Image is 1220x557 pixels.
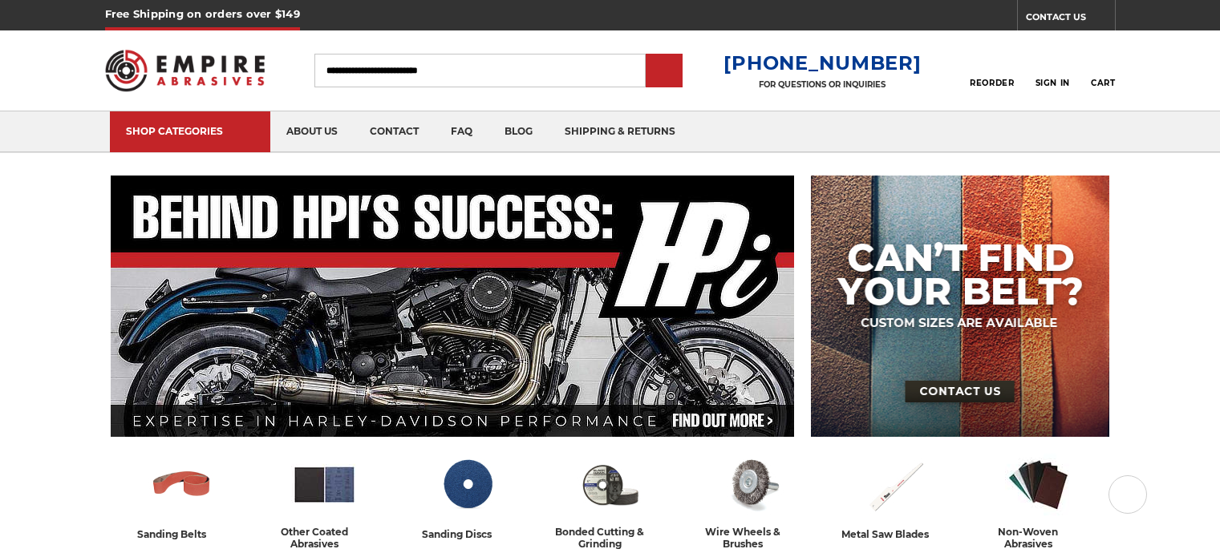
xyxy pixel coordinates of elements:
[403,451,533,543] a: sanding discs
[723,51,921,75] a: [PHONE_NUMBER]
[1091,78,1115,88] span: Cart
[435,111,488,152] a: faq
[545,451,675,550] a: bonded cutting & grinding
[422,526,513,543] div: sanding discs
[1036,78,1070,88] span: Sign In
[111,176,795,437] img: Banner for an interview featuring Horsepower Inc who makes Harley performance upgrades featured o...
[841,526,950,543] div: metal saw blades
[126,125,254,137] div: SHOP CATEGORIES
[260,451,390,550] a: other coated abrasives
[270,111,354,152] a: about us
[354,111,435,152] a: contact
[291,451,358,518] img: Other Coated Abrasives
[549,111,691,152] a: shipping & returns
[1026,8,1115,30] a: CONTACT US
[488,111,549,152] a: blog
[1005,451,1072,518] img: Non-woven Abrasives
[831,451,961,543] a: metal saw blades
[723,79,921,90] p: FOR QUESTIONS OR INQUIRIES
[648,55,680,87] input: Submit
[105,39,265,102] img: Empire Abrasives
[688,451,818,550] a: wire wheels & brushes
[688,526,818,550] div: wire wheels & brushes
[260,526,390,550] div: other coated abrasives
[148,451,215,518] img: Sanding Belts
[811,176,1109,437] img: promo banner for custom belts.
[137,526,227,543] div: sanding belts
[974,451,1104,550] a: non-woven abrasives
[1091,53,1115,88] a: Cart
[117,451,247,543] a: sanding belts
[545,526,675,550] div: bonded cutting & grinding
[974,526,1104,550] div: non-woven abrasives
[577,451,643,518] img: Bonded Cutting & Grinding
[970,78,1014,88] span: Reorder
[434,451,501,518] img: Sanding Discs
[970,53,1014,87] a: Reorder
[1109,475,1147,514] button: Next
[862,451,929,518] img: Metal Saw Blades
[719,451,786,518] img: Wire Wheels & Brushes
